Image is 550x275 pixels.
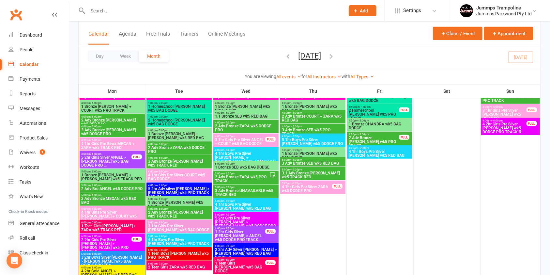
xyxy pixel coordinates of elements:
span: - 8:00pm [224,258,235,261]
span: Add [360,8,368,13]
span: 5:00pm [282,168,344,171]
span: 6:00pm [215,227,266,230]
span: 3 1hr Girls Pre Silver [PERSON_NAME] wk5 RED BAG [482,108,527,120]
span: 2 Adv Bronze CHANDRA wk5 PRO TRACK [482,95,538,103]
span: - 8:00pm [224,245,235,248]
div: Jummps Parkwood Pty Ltd [476,11,532,17]
span: - 1:00pm [360,105,371,108]
span: 4:00pm [81,139,144,142]
span: 4:00pm [282,111,344,114]
th: Sat [413,84,480,98]
span: 5:00pm [81,170,144,173]
strong: with [342,74,351,79]
span: - 5:00pm [224,135,235,138]
span: 4 1hr Boys Pre Silver [PERSON_NAME] + [PERSON_NAME] wk5 TRACK RED [215,152,277,163]
span: 1 Bronze [PERSON_NAME] + COURT wk5 PRO TRACK [81,105,144,112]
span: 3 Adv Bronze SEB wk5 RED BAG [282,161,344,165]
span: 6:00pm [81,266,144,269]
span: - 5:00pm [358,133,369,136]
span: 4:00pm [215,102,277,105]
div: Class check-in [20,250,48,255]
span: 1 Bronze [PERSON_NAME] + [PERSON_NAME] wk5 RED BAG [148,132,210,140]
img: thumb_image1698795904.png [460,4,473,17]
div: Roll call [20,235,35,241]
div: FULL [265,229,276,234]
span: 4:00pm [148,170,210,173]
span: 4 1hr Girls Pre Silver [PERSON_NAME] + COURT wk5 BAG DODGE [81,210,144,222]
th: Thu [280,84,346,98]
span: 3 Adv Bronze UNAVAILABLE wk5 TRACK RED [215,189,277,197]
div: Jummps Trampoline [476,5,532,11]
span: - 5:00pm [91,102,101,105]
button: Week [112,50,139,62]
span: - 6:00pm [158,184,168,187]
span: 2 [PERSON_NAME] wk5 DODGE [81,95,144,99]
span: - 6:00pm [158,198,168,201]
div: FULL [399,135,409,140]
span: 6:00pm [148,262,210,265]
span: 2 Adv Bronze COURT + ZARA wk5 RED BAG [282,114,344,122]
span: - 6:00pm [224,186,235,189]
a: What's New [8,189,69,204]
th: Sun [480,84,541,98]
span: 2 Adv Bronze ZARA wk5 PRO TRACK [215,175,269,183]
span: - 8:00pm [224,227,235,230]
span: 5:00pm [282,158,344,161]
span: 2 Adv Bronze [PERSON_NAME] wk5 TRACK RED [148,210,210,218]
button: Class / Event [433,27,482,40]
span: - 5:00pm [291,111,302,114]
span: 4 1hr Girls Pre Silver ZARA wk5 DODGE PRO [282,185,332,193]
span: 1 Bronze SEB wk5 BAG DODGE [215,165,277,169]
span: 5 2hr Girls Silver ANGEL > [PERSON_NAME] wk5 BAG DODGE PRO ... [81,155,132,167]
span: 6:00pm [148,249,210,251]
span: 1 Homeschool [PERSON_NAME] wk5 BAG DODGE [348,95,411,103]
span: 4:00pm [148,143,210,146]
span: 4:00pm [148,129,210,132]
span: 3 Adv Bronze [PERSON_NAME] wk5 DODGE PRO [81,128,144,136]
span: - 6:00pm [492,119,503,122]
span: - 7:00pm [158,249,168,251]
a: Tasks [8,175,69,189]
span: - 8:00pm [91,266,101,269]
span: 1 Bronze [PERSON_NAME] wk5 BAG DODGE [282,105,344,112]
span: Settings [403,3,421,18]
span: 6:00pm [81,221,144,224]
div: FULL [527,107,537,112]
span: 5:00pm [215,200,277,202]
span: 4:00pm [348,119,411,122]
th: Wed [213,84,280,98]
strong: for [302,74,308,79]
div: Messages [20,106,40,111]
span: - 5:00pm [91,115,101,118]
strong: You are viewing [245,74,277,79]
span: 5:00pm [81,184,144,187]
span: 4:00pm [215,135,266,138]
span: - 6:00pm [91,194,101,197]
div: Automations [20,121,46,126]
button: Month [139,50,169,62]
span: 3 Adv Bronze MEGAN wk5 RED BAG [81,197,144,204]
span: - 6:00pm [224,162,235,165]
a: Automations [8,116,69,131]
span: 5:00pm [148,198,210,201]
span: - 6:00pm [158,207,168,210]
span: 1.1 Bronze SEB wk5 RED BAG [215,114,277,118]
span: 4:00pm [482,105,527,108]
span: - 5:00pm [291,135,302,138]
a: All events [277,74,302,79]
span: - 6:00pm [291,168,302,171]
span: - 6:00pm [158,235,168,238]
span: 1 Teen Boys [PERSON_NAME] wk5 PRO TRACK [148,251,210,259]
span: - 5:00pm [291,125,302,128]
span: 4:00pm [215,149,277,152]
button: Agenda [119,31,136,45]
a: Product Sales [8,131,69,145]
span: 4 1hr Boys Pre Silver [PERSON_NAME] wk5 PRO TRACK [148,238,210,246]
div: Payments [20,76,40,82]
span: 1 Bronze [PERSON_NAME] + [PERSON_NAME] wk5 TRACK RED [81,173,144,181]
span: 4:00pm [81,115,144,118]
span: 1 Bronze CHANDRA wk5 BAG DODGE [348,122,411,130]
span: - 5:00pm [158,143,168,146]
span: 5:00pm [148,235,210,238]
a: People [8,42,69,57]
